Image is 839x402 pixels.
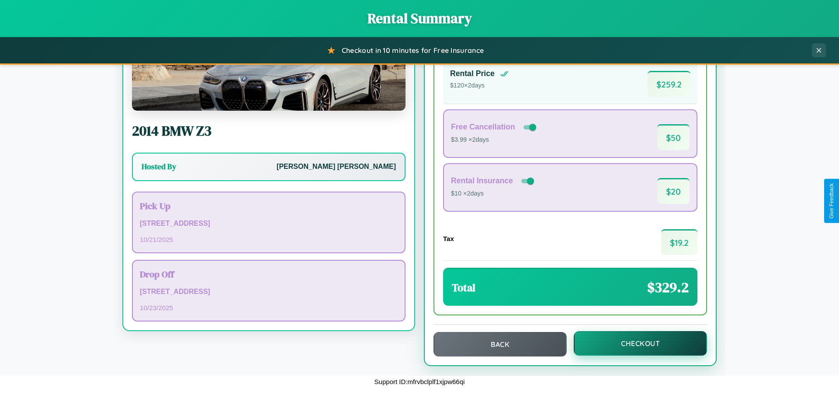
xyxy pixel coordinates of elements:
div: Give Feedback [829,183,835,219]
img: BMW Z3 [132,23,406,111]
span: Checkout in 10 minutes for Free Insurance [342,46,484,55]
p: [PERSON_NAME] [PERSON_NAME] [277,161,396,173]
p: 10 / 23 / 2025 [140,302,398,314]
span: $ 259.2 [648,71,690,97]
h1: Rental Summary [9,9,830,28]
p: [STREET_ADDRESS] [140,217,398,230]
span: $ 19.2 [661,229,697,255]
span: $ 329.2 [647,278,689,297]
h3: Hosted By [142,161,176,172]
h3: Drop Off [140,268,398,280]
h4: Tax [443,235,454,242]
p: $ 120 × 2 days [450,80,509,91]
span: $ 50 [657,124,690,150]
h3: Pick Up [140,199,398,212]
span: $ 20 [657,178,690,204]
button: Checkout [574,331,707,356]
button: Back [433,332,567,357]
p: [STREET_ADDRESS] [140,286,398,298]
h4: Rental Insurance [451,176,513,185]
h4: Free Cancellation [451,122,515,132]
p: Support ID: mfrvbclplf1xjpw66qi [374,376,465,388]
p: $3.99 × 2 days [451,134,538,146]
h2: 2014 BMW Z3 [132,121,406,140]
p: 10 / 21 / 2025 [140,234,398,245]
h3: Total [452,280,475,295]
p: $10 × 2 days [451,188,536,199]
h4: Rental Price [450,69,495,78]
